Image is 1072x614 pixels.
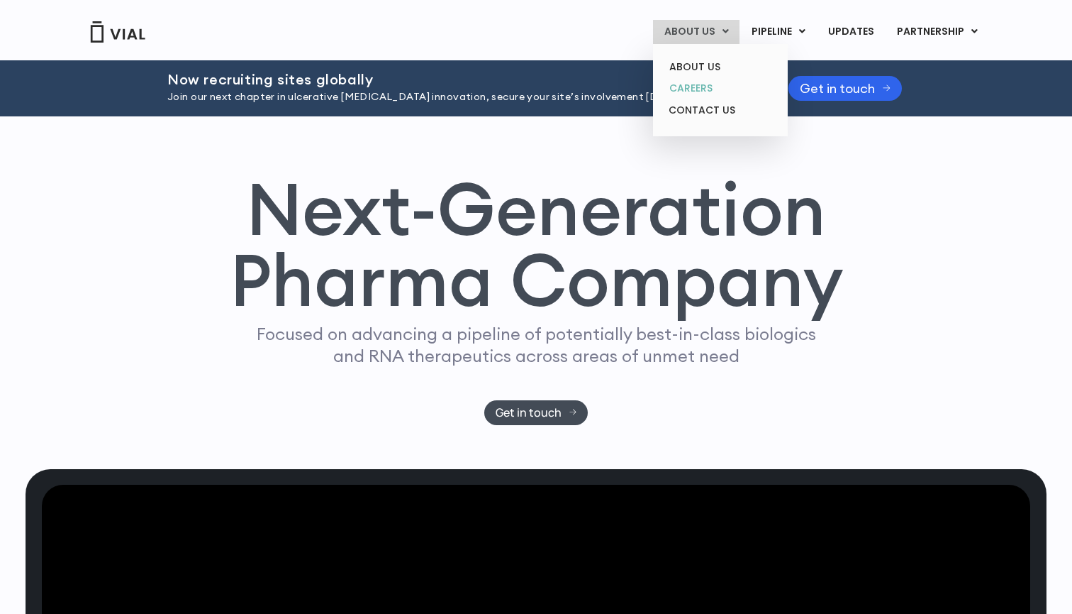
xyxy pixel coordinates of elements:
a: ABOUT USMenu Toggle [653,20,739,44]
a: Get in touch [484,400,588,425]
img: Vial Logo [89,21,146,43]
p: Join our next chapter in ulcerative [MEDICAL_DATA] innovation, secure your site’s involvement [DA... [167,89,753,105]
span: Get in touch [496,407,562,418]
a: UPDATES [817,20,885,44]
h2: Now recruiting sites globally [167,72,753,87]
a: CONTACT US [658,99,782,122]
a: ABOUT US [658,56,782,78]
span: Get in touch [800,83,875,94]
a: PIPELINEMenu Toggle [740,20,816,44]
p: Focused on advancing a pipeline of potentially best-in-class biologics and RNA therapeutics acros... [250,323,822,367]
a: PARTNERSHIPMenu Toggle [886,20,989,44]
a: CAREERS [658,77,782,99]
a: Get in touch [788,76,902,101]
h1: Next-Generation Pharma Company [229,173,843,317]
